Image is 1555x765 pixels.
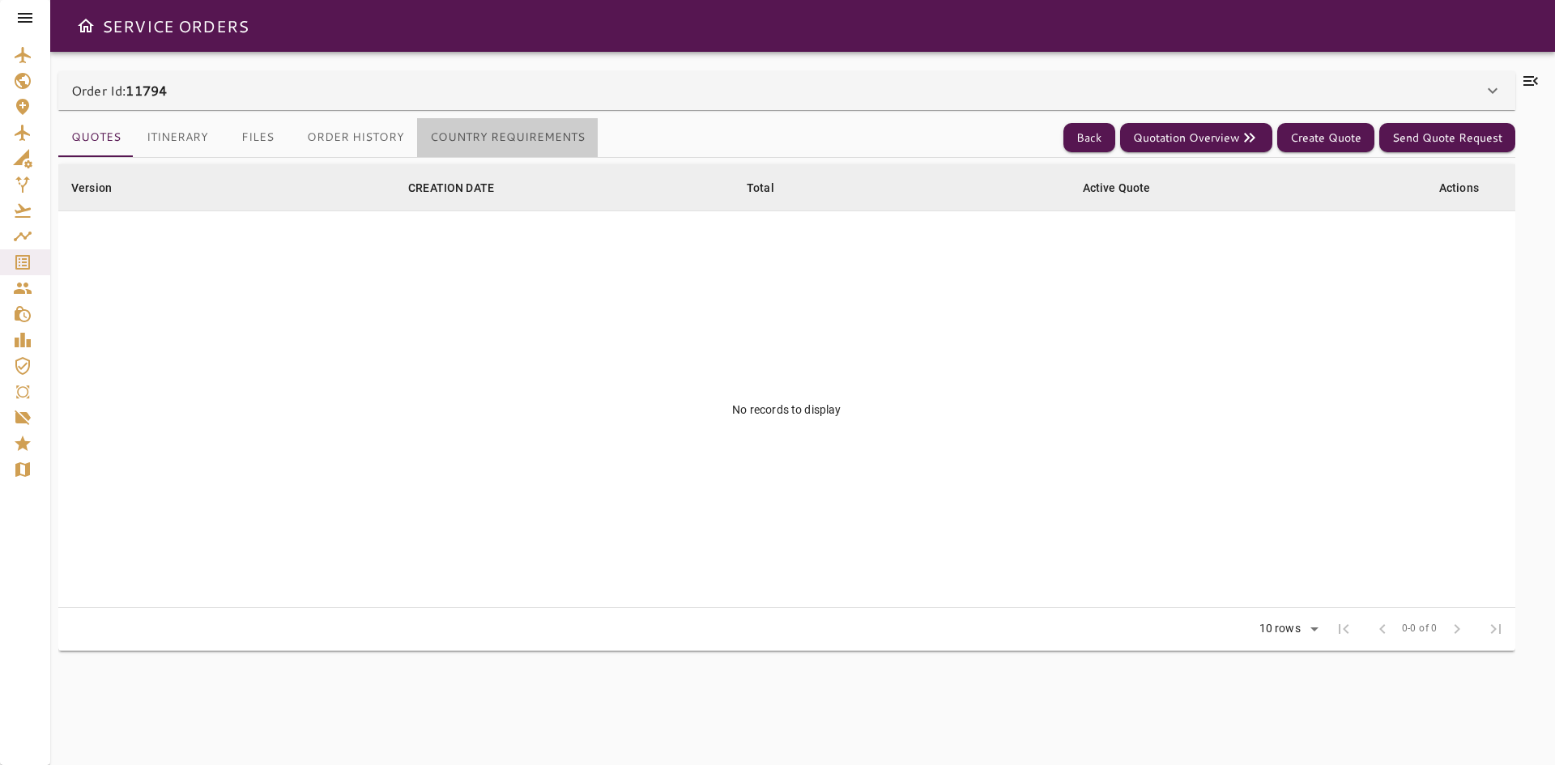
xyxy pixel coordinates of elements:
[58,71,1515,110] div: Order Id:11794
[70,10,102,42] button: Open drawer
[102,13,249,39] h6: SERVICE ORDERS
[1324,610,1363,648] span: First Page
[1249,617,1324,641] div: 10 rows
[126,81,167,100] b: 11794
[294,118,417,157] button: Order History
[71,178,112,198] div: Version
[1438,610,1476,648] span: Next Page
[1402,621,1438,637] span: 0-0 of 0
[221,118,294,157] button: Files
[1476,610,1515,648] span: Last Page
[747,178,795,198] span: Total
[1363,610,1402,648] span: Previous Page
[71,81,167,100] p: Order Id:
[134,118,221,157] button: Itinerary
[1379,123,1515,153] button: Send Quote Request
[1255,622,1305,635] div: 10 rows
[1277,123,1374,153] button: Create Quote
[58,118,598,157] div: basic tabs example
[1120,123,1272,153] button: Quotation Overview
[747,178,774,198] div: Total
[1083,178,1172,198] span: Active Quote
[1063,123,1115,153] button: Back
[1083,178,1151,198] div: Active Quote
[408,178,494,198] div: CREATION DATE
[58,211,1515,608] td: No records to display
[408,178,515,198] span: CREATION DATE
[71,178,133,198] span: Version
[58,118,134,157] button: Quotes
[417,118,598,157] button: Country Requirements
